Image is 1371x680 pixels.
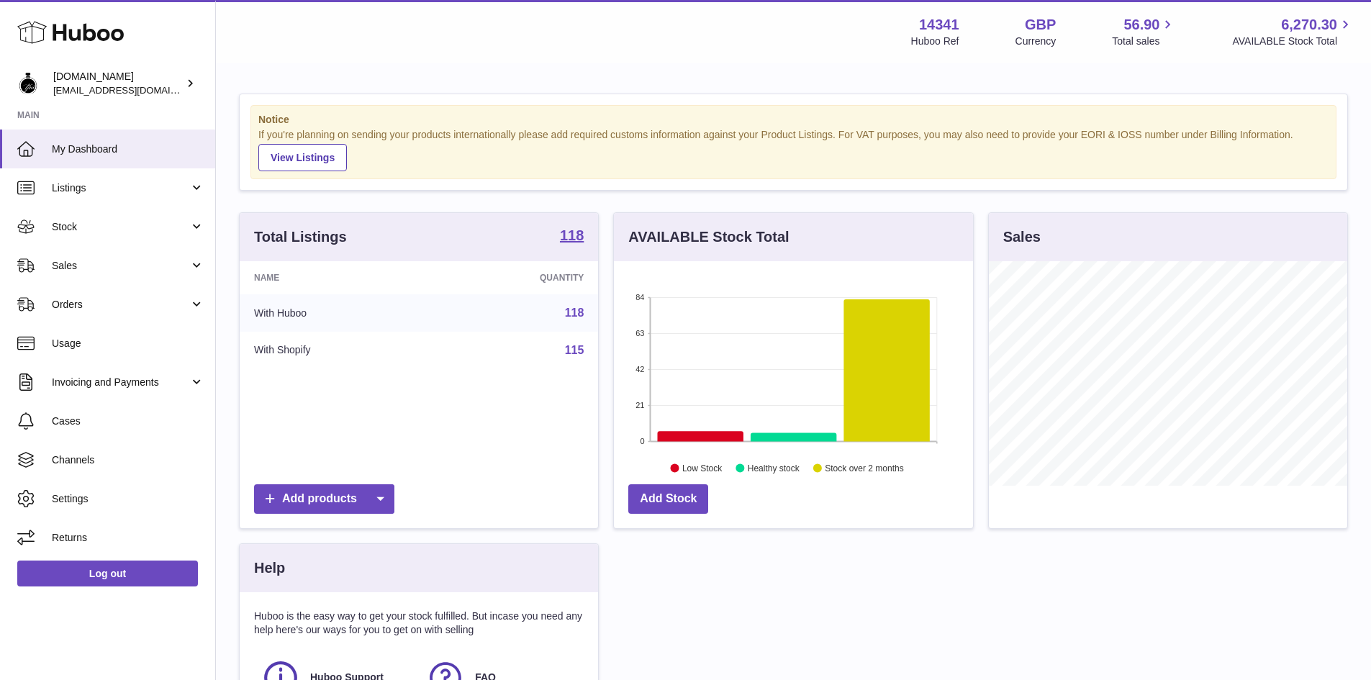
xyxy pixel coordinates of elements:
[240,294,433,332] td: With Huboo
[254,558,285,578] h3: Help
[748,463,800,473] text: Healthy stock
[1015,35,1056,48] div: Currency
[1025,15,1056,35] strong: GBP
[565,307,584,319] a: 118
[258,144,347,171] a: View Listings
[240,261,433,294] th: Name
[560,228,584,245] a: 118
[825,463,904,473] text: Stock over 2 months
[682,463,723,473] text: Low Stock
[1112,15,1176,48] a: 56.90 Total sales
[52,298,189,312] span: Orders
[1281,15,1337,35] span: 6,270.30
[1232,15,1354,48] a: 6,270.30 AVAILABLE Stock Total
[240,332,433,369] td: With Shopify
[52,220,189,234] span: Stock
[53,84,212,96] span: [EMAIL_ADDRESS][DOMAIN_NAME]
[254,609,584,637] p: Huboo is the easy way to get your stock fulfilled. But incase you need any help here's our ways f...
[628,484,708,514] a: Add Stock
[17,73,39,94] img: theperfumesampler@gmail.com
[52,376,189,389] span: Invoicing and Payments
[52,531,204,545] span: Returns
[1112,35,1176,48] span: Total sales
[52,259,189,273] span: Sales
[433,261,599,294] th: Quantity
[636,329,645,337] text: 63
[641,437,645,445] text: 0
[53,70,183,97] div: [DOMAIN_NAME]
[52,142,204,156] span: My Dashboard
[636,401,645,409] text: 21
[52,492,204,506] span: Settings
[911,35,959,48] div: Huboo Ref
[52,414,204,428] span: Cases
[628,227,789,247] h3: AVAILABLE Stock Total
[560,228,584,242] strong: 118
[1003,227,1041,247] h3: Sales
[919,15,959,35] strong: 14341
[254,484,394,514] a: Add products
[1232,35,1354,48] span: AVAILABLE Stock Total
[254,227,347,247] h3: Total Listings
[565,344,584,356] a: 115
[258,113,1329,127] strong: Notice
[636,365,645,373] text: 42
[52,453,204,467] span: Channels
[52,181,189,195] span: Listings
[258,128,1329,171] div: If you're planning on sending your products internationally please add required customs informati...
[52,337,204,350] span: Usage
[1123,15,1159,35] span: 56.90
[636,293,645,302] text: 84
[17,561,198,586] a: Log out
